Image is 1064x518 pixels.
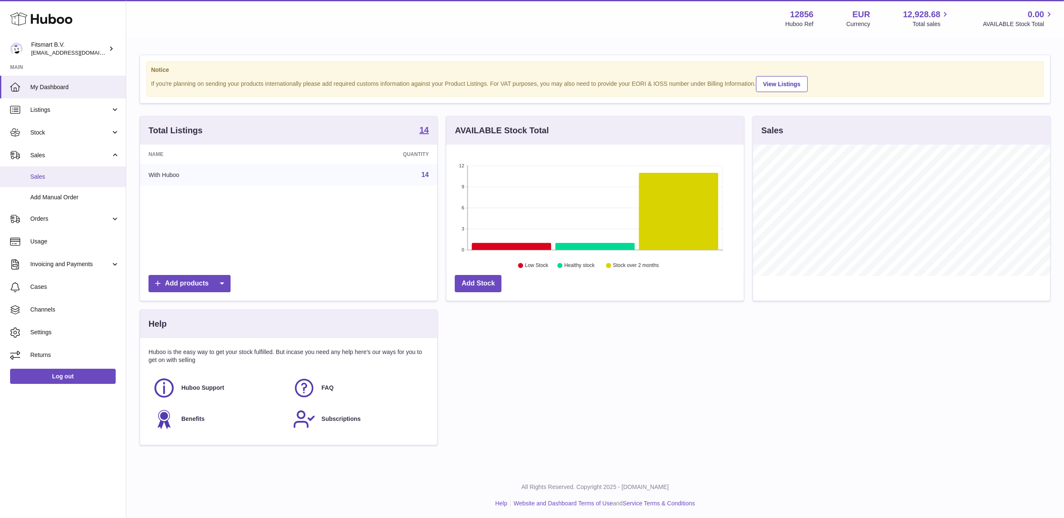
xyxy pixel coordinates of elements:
[149,318,167,330] h3: Help
[181,384,224,392] span: Huboo Support
[293,408,425,431] a: Subscriptions
[151,66,1039,74] strong: Notice
[30,129,111,137] span: Stock
[30,283,119,291] span: Cases
[321,384,334,392] span: FAQ
[785,20,814,28] div: Huboo Ref
[462,247,464,252] text: 0
[462,184,464,189] text: 9
[903,9,940,20] span: 12,928.68
[181,415,204,423] span: Benefits
[419,126,429,134] strong: 14
[422,171,429,178] a: 14
[30,193,119,201] span: Add Manual Order
[30,151,111,159] span: Sales
[462,226,464,231] text: 3
[455,125,549,136] h3: AVAILABLE Stock Total
[762,125,783,136] h3: Sales
[525,263,549,269] text: Low Stock
[846,20,870,28] div: Currency
[495,500,507,507] a: Help
[459,163,464,168] text: 12
[31,41,107,57] div: Fitsmart B.V.
[293,377,425,399] a: FAQ
[1028,9,1044,20] span: 0.00
[623,500,695,507] a: Service Terms & Conditions
[10,369,116,384] a: Log out
[983,9,1054,28] a: 0.00 AVAILABLE Stock Total
[31,49,124,56] span: [EMAIL_ADDRESS][DOMAIN_NAME]
[149,275,231,292] a: Add products
[852,9,870,20] strong: EUR
[565,263,595,269] text: Healthy stock
[983,20,1054,28] span: AVAILABLE Stock Total
[153,408,284,431] a: Benefits
[140,145,297,164] th: Name
[153,377,284,399] a: Huboo Support
[30,106,111,114] span: Listings
[30,306,119,314] span: Channels
[30,328,119,336] span: Settings
[913,20,950,28] span: Total sales
[30,83,119,91] span: My Dashboard
[321,415,361,423] span: Subscriptions
[903,9,950,28] a: 12,928.68 Total sales
[149,125,203,136] h3: Total Listings
[790,9,814,20] strong: 12856
[455,275,501,292] a: Add Stock
[10,42,23,55] img: internalAdmin-12856@internal.huboo.com
[297,145,438,164] th: Quantity
[462,205,464,210] text: 6
[30,351,119,359] span: Returns
[30,238,119,246] span: Usage
[511,499,695,507] li: and
[30,215,111,223] span: Orders
[756,76,808,92] a: View Listings
[514,500,613,507] a: Website and Dashboard Terms of Use
[419,126,429,136] a: 14
[30,260,111,268] span: Invoicing and Payments
[30,173,119,181] span: Sales
[151,75,1039,92] div: If you're planning on sending your products internationally please add required customs informati...
[140,164,297,186] td: With Huboo
[149,348,429,364] p: Huboo is the easy way to get your stock fulfilled. But incase you need any help here's our ways f...
[613,263,659,269] text: Stock over 2 months
[133,483,1057,491] p: All Rights Reserved. Copyright 2025 - [DOMAIN_NAME]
